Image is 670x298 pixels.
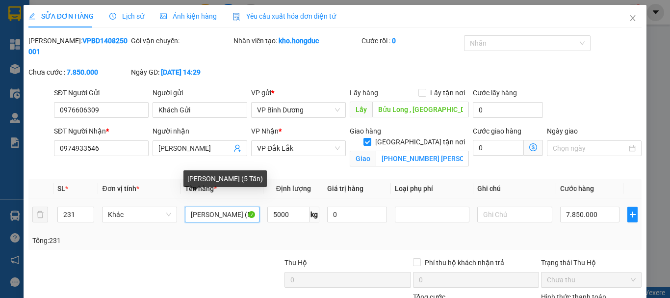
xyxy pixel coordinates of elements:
li: Hotline: 0786454126 [54,49,223,61]
div: Tổng: 231 [32,235,259,246]
th: Ghi chú [473,179,556,198]
div: Ngày GD: [131,67,232,78]
div: VP gửi [251,87,346,98]
input: Cước giao hàng [473,140,524,156]
span: Yêu cầu xuất hóa đơn điện tử [232,12,336,20]
span: Phí thu hộ khách nhận trả [421,257,508,268]
input: Dọc đường [372,102,469,117]
b: kho.hongduc [279,37,319,45]
span: [GEOGRAPHIC_DATA] tận nơi [371,136,469,147]
div: Cước rồi : [361,35,462,46]
img: logo.jpg [12,12,61,61]
span: Giá trị hàng [327,185,363,192]
span: Lấy tận nơi [426,87,469,98]
img: icon [232,13,240,21]
input: Cước lấy hàng [473,102,543,118]
div: SĐT Người Nhận [54,126,149,136]
b: 7.850.000 [67,68,98,76]
span: Khác [108,207,171,222]
div: Trạng thái Thu Hộ [541,257,642,268]
span: SL [57,185,65,192]
div: [PERSON_NAME]: [28,35,129,57]
span: Đơn vị tính [102,185,139,192]
span: VP Bình Dương [257,103,340,117]
th: Loại phụ phí [391,179,473,198]
input: Ngày giao [553,143,627,154]
span: Giao hàng [350,127,381,135]
input: Ghi Chú [477,207,552,222]
li: Tổng kho TTC [PERSON_NAME], Đường 10, [PERSON_NAME], Dĩ An [54,24,223,49]
span: Ảnh kiện hàng [160,12,217,20]
button: delete [32,207,48,222]
span: Chưa thu [547,272,636,287]
span: dollar-circle [529,143,537,151]
span: Thu Hộ [284,259,307,267]
div: Chưa cước : [28,67,129,78]
div: Người gửi [153,87,247,98]
span: clock-circle [109,13,116,20]
div: Gói vận chuyển: [131,35,232,46]
span: close [629,14,637,22]
b: 0 [392,37,396,45]
span: VP Đắk Lắk [257,141,340,156]
span: Định lượng [276,185,311,192]
label: Ngày giao [547,127,578,135]
button: Close [619,5,646,32]
span: Lấy [350,102,372,117]
label: Cước lấy hàng [473,89,517,97]
span: user-add [233,144,241,152]
span: plus [628,211,637,218]
span: Cước hàng [560,185,594,192]
span: edit [28,13,35,20]
b: Phiếu giao hàng [93,63,183,75]
span: kg [309,207,319,222]
input: VD: Bàn, Ghế [185,207,259,222]
span: Lấy hàng [350,89,378,97]
button: plus [627,207,638,222]
label: Cước giao hàng [473,127,521,135]
input: Giao tận nơi [376,151,469,166]
span: Lịch sử [109,12,144,20]
b: Hồng Đức Express [86,11,191,24]
div: SĐT Người Gửi [54,87,149,98]
div: [PERSON_NAME] (5 Tấn) [183,170,267,187]
span: VP Nhận [251,127,279,135]
div: Nhân viên tạo: [233,35,360,46]
b: [DATE] 14:29 [161,68,201,76]
span: Giao [350,151,376,166]
div: Người nhận [153,126,247,136]
span: picture [160,13,167,20]
span: SỬA ĐƠN HÀNG [28,12,94,20]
